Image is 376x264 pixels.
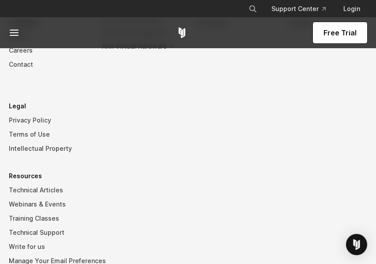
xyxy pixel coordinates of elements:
[313,22,367,43] a: Free Trial
[9,211,367,226] a: Training Classes
[346,234,367,255] div: Open Intercom Messenger
[9,127,367,142] a: Terms of Use
[9,240,367,254] a: Write for us
[264,1,333,17] a: Support Center
[336,1,367,17] a: Login
[9,183,367,197] a: Technical Articles
[9,142,367,156] a: Intellectual Property
[9,197,367,211] a: Webinars & Events
[9,43,88,57] a: Careers
[9,226,367,240] a: Technical Support
[9,113,367,127] a: Privacy Policy
[9,57,88,72] a: Contact
[241,1,367,17] div: Navigation Menu
[177,27,188,38] a: Corellium Home
[323,27,357,38] span: Free Trial
[245,1,261,17] button: Search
